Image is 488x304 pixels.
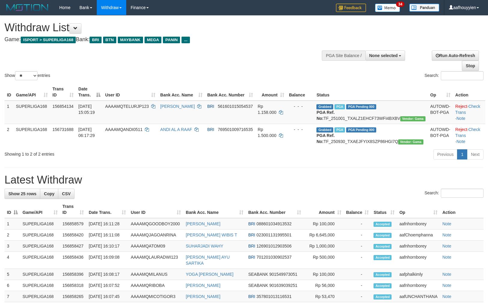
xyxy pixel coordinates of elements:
[314,124,428,147] td: TF_250930_TXAEJFYIX8SZP86HGI7Q
[256,244,291,248] span: Copy 126901012903506 to clipboard
[60,252,87,269] td: 156858436
[186,221,220,226] a: [PERSON_NAME]
[374,255,392,260] span: Accepted
[160,127,192,132] a: ANDI AL A RAAF
[248,255,255,260] span: BRI
[314,84,428,101] th: Status
[5,101,14,124] td: 1
[316,133,334,144] b: PGA Ref. No:
[60,269,87,280] td: 156858396
[316,104,333,109] span: Grabbed
[334,104,345,109] span: Marked by aafsengchandara
[344,280,371,291] td: -
[344,269,371,280] td: -
[128,269,183,280] td: AAAAMQMILANUS
[314,101,428,124] td: TF_251001_TXALZ1EHCF73WFI4BXBV
[289,126,312,132] div: - - -
[20,269,60,280] td: SUPERLIGA168
[218,127,253,132] span: Copy 769501009716535 to clipboard
[186,255,230,266] a: [PERSON_NAME] AYU SARTIKA
[86,269,128,280] td: [DATE] 16:08:17
[344,252,371,269] td: -
[397,218,440,230] td: aafnhornborey
[90,37,101,43] span: BRI
[78,104,95,115] span: [DATE] 15:05:19
[186,294,220,299] a: [PERSON_NAME]
[60,280,87,291] td: 156858318
[303,291,344,302] td: Rp 53,470
[5,84,14,101] th: ID
[453,101,485,124] td: · ·
[269,272,297,277] span: Copy 901549973051 to clipboard
[248,272,268,277] span: SEABANK
[21,37,76,43] span: ISPORT > SUPERLIGA168
[128,201,183,218] th: User ID: activate to sort column ascending
[256,221,291,226] span: Copy 088601034913532 to clipboard
[248,221,255,226] span: BRI
[256,255,291,260] span: Copy 701201030902537 to clipboard
[255,84,287,101] th: Amount: activate to sort column ascending
[453,124,485,147] td: · ·
[8,191,36,196] span: Show 25 rows
[303,230,344,241] td: Rp 6,645,000
[344,218,371,230] td: -
[397,280,440,291] td: aafnhornborey
[425,71,483,80] label: Search:
[433,149,457,160] a: Previous
[344,201,371,218] th: Balance: activate to sort column ascending
[128,218,183,230] td: AAAAMQGOODBOY2000
[128,252,183,269] td: AAAAMQLAURADWI123
[50,84,76,101] th: Trans ID: activate to sort column ascending
[248,283,268,288] span: SEABANK
[5,269,20,280] td: 5
[5,230,20,241] td: 2
[86,291,128,302] td: [DATE] 16:07:45
[218,104,253,109] span: Copy 561601015054537 to clipboard
[186,283,220,288] a: [PERSON_NAME]
[442,244,451,248] a: Note
[442,255,451,260] a: Note
[20,218,60,230] td: SUPERLIGA168
[86,241,128,252] td: [DATE] 16:10:17
[256,294,291,299] span: Copy 357801013116531 to clipboard
[128,280,183,291] td: AAAAMQRIBOBA
[375,4,400,12] img: Button%20Memo.svg
[374,294,392,299] span: Accepted
[60,201,87,218] th: Trans ID: activate to sort column ascending
[86,218,128,230] td: [DATE] 16:11:28
[205,84,255,101] th: Bank Acc. Number: activate to sort column ascending
[248,244,255,248] span: BRI
[145,37,162,43] span: MEGA
[303,241,344,252] td: Rp 1,000,000
[186,244,223,248] a: SUHARJADI WAHY
[303,269,344,280] td: Rp 100,000
[371,201,397,218] th: Status: activate to sort column ascending
[14,84,50,101] th: Game/API: activate to sort column ascending
[287,84,314,101] th: Balance
[425,189,483,198] label: Search:
[369,53,398,58] span: None selected
[86,280,128,291] td: [DATE] 16:07:52
[20,252,60,269] td: SUPERLIGA168
[374,244,392,249] span: Accepted
[248,294,255,299] span: BRI
[455,104,480,115] a: Check Trans
[158,84,205,101] th: Bank Acc. Name: activate to sort column ascending
[303,218,344,230] td: Rp 100,000
[86,230,128,241] td: [DATE] 16:11:08
[462,61,479,71] a: Stop
[346,127,376,132] span: PGA Pending
[76,84,103,101] th: Date Trans.: activate to sort column descending
[256,233,291,237] span: Copy 023001131995501 to clipboard
[5,189,40,199] a: Show 25 rows
[453,84,485,101] th: Action
[128,241,183,252] td: AAAAMQATOM09
[181,37,190,43] span: ...
[20,280,60,291] td: SUPERLIGA168
[5,22,319,34] h1: Withdraw List
[5,291,20,302] td: 7
[397,241,440,252] td: aafnhornborey
[5,37,319,43] h4: Game: Bank:
[374,283,392,288] span: Accepted
[5,3,50,12] img: MOTION_logo.png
